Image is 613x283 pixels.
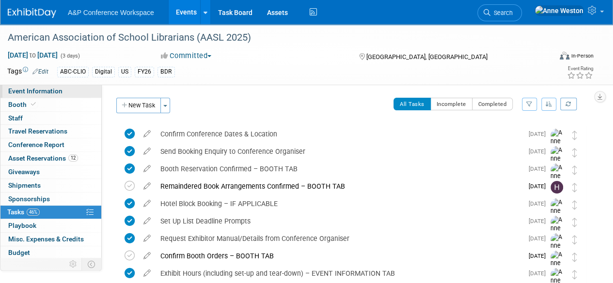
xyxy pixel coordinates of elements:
[7,208,40,216] span: Tasks
[8,222,36,229] span: Playbook
[567,66,593,71] div: Event Rating
[572,235,577,244] i: Move task
[156,213,523,229] div: Set Up List Deadline Prompts
[60,53,80,59] span: (3 days)
[139,182,156,191] a: edit
[156,265,523,282] div: Exhibit Hours (including set-up and tear-down) – EVENT INFORMATION TAB
[8,8,56,18] img: ExhibitDay
[0,165,101,179] a: Giveaways
[572,270,577,279] i: Move task
[156,248,523,264] div: Confirm Booth Orders – BOOTH TAB
[68,154,78,162] span: 12
[0,152,101,165] a: Asset Reservations12
[572,183,577,192] i: Move task
[572,218,577,227] i: Move task
[7,51,58,60] span: [DATE] [DATE]
[477,4,522,21] a: Search
[550,129,565,163] img: Anne Weston
[508,50,594,65] div: Event Format
[0,85,101,98] a: Event Information
[82,258,102,270] td: Toggle Event Tabs
[0,206,101,219] a: Tasks46%
[157,67,175,77] div: BDR
[572,200,577,209] i: Move task
[139,130,156,138] a: edit
[529,183,550,190] span: [DATE]
[550,233,565,268] img: Anne Weston
[8,127,67,135] span: Travel Reservations
[571,52,594,60] div: In-Person
[0,179,101,192] a: Shipments
[572,148,577,157] i: Move task
[550,181,563,194] img: Hannah Siegel
[7,66,48,77] td: Tags
[28,51,37,59] span: to
[156,126,523,142] div: Confirm Conference Dates & Location
[4,29,544,46] div: American Association of School Librarians (AASL 2025)
[550,146,565,180] img: Anne Weston
[156,161,523,177] div: Booth Reservation Confirmed – BOOTH TAB
[0,138,101,151] a: Conference Report
[118,67,131,77] div: US
[529,235,550,242] span: [DATE]
[8,235,84,243] span: Misc. Expenses & Credits
[139,199,156,208] a: edit
[57,67,89,77] div: ABC-CLIO
[490,9,513,16] span: Search
[8,195,50,203] span: Sponsorships
[139,164,156,173] a: edit
[31,102,36,107] i: Booth reservation complete
[529,148,550,155] span: [DATE]
[8,249,30,256] span: Budget
[139,269,156,278] a: edit
[0,112,101,125] a: Staff
[0,219,101,232] a: Playbook
[156,178,523,194] div: Remaindered Book Arrangements Confirmed – BOOTH TAB
[157,51,215,61] button: Committed
[156,143,523,160] div: Send Booking Enquiry to Conference Organiser
[0,193,101,206] a: Sponsorships
[560,98,577,110] a: Refresh
[8,141,64,149] span: Conference Report
[572,131,577,140] i: Move task
[0,125,101,138] a: Travel Reservations
[139,252,156,260] a: edit
[366,53,487,60] span: [GEOGRAPHIC_DATA], [GEOGRAPHIC_DATA]
[8,154,78,162] span: Asset Reservations
[116,98,161,113] button: New Task
[472,98,513,110] button: Completed
[550,216,565,250] img: Anne Weston
[560,52,569,60] img: Format-Inperson.png
[393,98,431,110] button: All Tasks
[139,217,156,225] a: edit
[534,5,584,16] img: Anne Weston
[8,181,41,189] span: Shipments
[92,67,115,77] div: Digital
[0,233,101,246] a: Misc. Expenses & Credits
[572,253,577,262] i: Move task
[139,147,156,156] a: edit
[139,234,156,243] a: edit
[0,246,101,259] a: Budget
[8,114,23,122] span: Staff
[8,101,38,108] span: Booth
[0,98,101,111] a: Booth
[32,68,48,75] a: Edit
[8,87,63,95] span: Event Information
[550,198,565,233] img: Anne Weston
[68,9,154,16] span: A&P Conference Workspace
[529,165,550,172] span: [DATE]
[529,200,550,207] span: [DATE]
[529,253,550,259] span: [DATE]
[65,258,82,270] td: Personalize Event Tab Strip
[156,230,523,247] div: Request Exhibitor Manual/Details from Conference Organiser
[529,218,550,224] span: [DATE]
[430,98,472,110] button: Incomplete
[8,168,40,176] span: Giveaways
[156,195,523,212] div: Hotel Block Booking – IF APPLICABLE
[529,131,550,137] span: [DATE]
[27,209,40,216] span: 46%
[550,164,565,198] img: Anne Weston
[572,165,577,175] i: Move task
[135,67,154,77] div: FY26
